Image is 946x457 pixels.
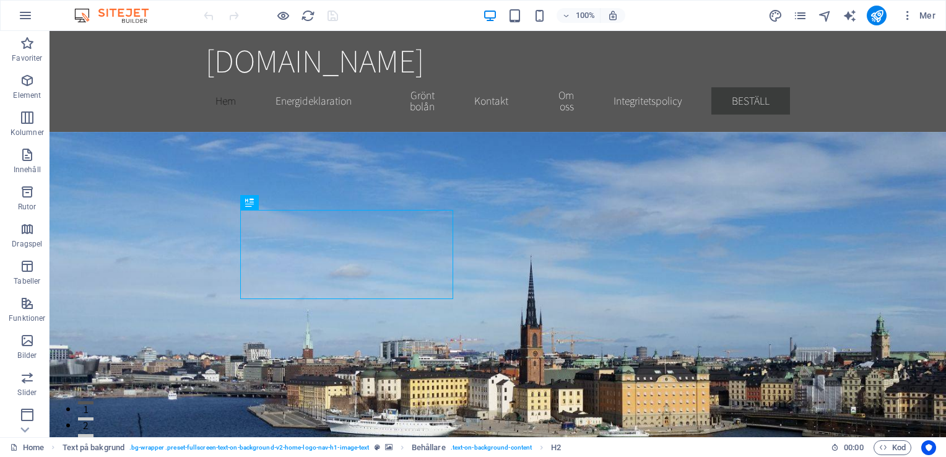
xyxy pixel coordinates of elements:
[843,9,857,23] i: AI Writer
[870,9,884,23] i: Publicera
[28,386,44,390] button: 2
[18,202,37,212] p: Rutor
[792,8,807,23] button: pages
[901,9,935,22] span: Mer
[9,313,45,323] p: Funktioner
[874,440,911,455] button: Kod
[300,8,315,23] button: reload
[607,10,618,21] i: Justera zoomnivån automatiskt vid storleksändring för att passa vald enhet.
[867,6,887,25] button: publish
[551,440,561,455] span: Klicka för att välja. Dubbelklicka för att redigera
[817,8,832,23] button: navigator
[276,8,290,23] button: Klicka här för att lämna förhandsvisningsläge och fortsätta redigera
[451,440,532,455] span: . text-on-background-content
[12,239,42,249] p: Dragspel
[557,8,601,23] button: 100%
[17,388,37,398] p: Slider
[14,165,41,175] p: Innehåll
[14,276,40,286] p: Tabeller
[921,440,936,455] button: Usercentrics
[768,9,783,23] i: Design (Ctrl+Alt+Y)
[879,440,906,455] span: Kod
[844,440,863,455] span: 00 00
[28,370,44,373] button: 1
[12,53,42,63] p: Favoriter
[63,440,125,455] span: Klicka för att välja. Dubbelklicka för att redigera
[896,6,940,25] button: Mer
[63,440,562,455] nav: breadcrumb
[818,9,832,23] i: Navigatör
[768,8,783,23] button: design
[11,128,44,137] p: Kolumner
[71,8,164,23] img: Editor Logo
[853,443,854,452] span: :
[301,9,315,23] i: Uppdatera sida
[10,440,44,455] a: Klicka för att avbryta val. Dubbelklicka för att öppna sidor
[17,350,37,360] p: Bilder
[28,403,44,406] button: 3
[793,9,807,23] i: Sidor (Ctrl+Alt+S)
[385,444,393,451] i: Det här elementet innehåller en bakgrund
[412,440,446,455] span: Klicka för att välja. Dubbelklicka för att redigera
[129,440,369,455] span: . bg-wrapper .preset-fullscreen-text-on-background-v2-home-logo-nav-h1-image-text
[575,8,595,23] h6: 100%
[13,90,41,100] p: Element
[375,444,380,451] i: Det här elementet är en anpassningsbar förinställning
[842,8,857,23] button: text_generator
[831,440,864,455] h6: Sessionstid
